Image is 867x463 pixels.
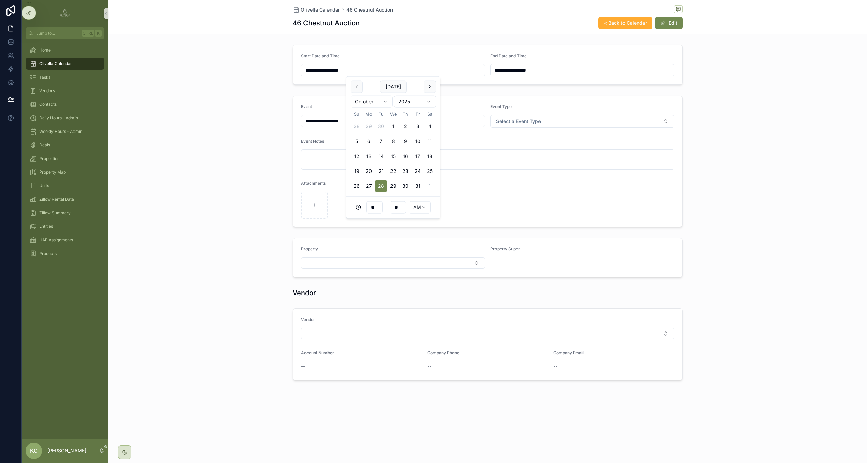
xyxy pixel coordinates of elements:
th: Tuesday [375,110,387,118]
button: Saturday, October 25th, 2025 [424,165,436,177]
button: Saturday, October 18th, 2025 [424,150,436,162]
a: Units [26,180,104,192]
span: Property Super [490,246,520,251]
button: Saturday, October 11th, 2025 [424,135,436,147]
span: Zillow Rental Data [39,197,74,202]
button: Monday, October 6th, 2025 [363,135,375,147]
span: Event Notes [301,139,324,144]
span: Attachments [301,181,326,186]
span: Property Map [39,169,66,175]
th: Wednesday [387,110,399,118]
span: End Date and Time [490,53,527,58]
span: Home [39,47,51,53]
span: KC [30,447,38,455]
h1: Vendor [293,288,316,298]
span: K [96,31,101,36]
a: Vendors [26,85,104,97]
button: Friday, October 31st, 2025 [411,180,424,192]
span: Event [301,104,312,109]
span: Deals [39,142,50,148]
span: Jump to... [36,31,79,36]
span: Olivella Calendar [301,6,340,13]
button: Friday, October 10th, 2025 [411,135,424,147]
button: Tuesday, October 28th, 2025, selected [375,180,387,192]
span: Company Email [553,350,584,355]
a: Olivella Calendar [293,6,340,13]
button: Thursday, October 9th, 2025 [399,135,411,147]
button: Sunday, October 19th, 2025 [351,165,363,177]
a: Daily Hours - Admin [26,112,104,124]
span: -- [490,259,494,266]
span: Daily Hours - Admin [39,115,78,121]
a: Home [26,44,104,56]
th: Friday [411,110,424,118]
button: Wednesday, October 1st, 2025 [387,120,399,133]
button: Wednesday, October 22nd, 2025 [387,165,399,177]
button: Thursday, October 23rd, 2025 [399,165,411,177]
button: Sunday, October 5th, 2025 [351,135,363,147]
button: Monday, September 29th, 2025 [363,120,375,133]
a: Weekly Hours - Admin [26,125,104,138]
a: Products [26,247,104,260]
button: Select Button [301,257,485,269]
button: Jump to...CtrlK [26,27,104,39]
span: Weekly Hours - Admin [39,129,82,134]
button: Saturday, October 4th, 2025 [424,120,436,133]
span: Start Date and Time [301,53,340,58]
a: Zillow Summary [26,207,104,219]
button: < Back to Calendar [598,17,652,29]
a: Properties [26,153,104,165]
span: Contacts [39,102,57,107]
th: Monday [363,110,375,118]
button: Monday, October 13th, 2025 [363,150,375,162]
span: Select a Event Type [496,118,541,125]
span: Entities [39,224,53,229]
button: Wednesday, October 29th, 2025 [387,180,399,192]
a: HAP Assignments [26,234,104,246]
p: [PERSON_NAME] [47,447,86,454]
button: Friday, October 17th, 2025 [411,150,424,162]
span: Property [301,246,318,251]
a: Zillow Rental Data [26,193,104,205]
th: Sunday [351,110,363,118]
img: App logo [60,8,70,19]
button: Monday, October 27th, 2025 [363,180,375,192]
h1: 46 Chestnut Auction [293,18,360,28]
span: Tasks [39,75,50,80]
div: scrollable content [22,39,108,268]
span: Company Phone [427,350,459,355]
a: Property Map [26,166,104,178]
button: Tuesday, October 14th, 2025 [375,150,387,162]
span: Account Number [301,350,334,355]
button: Tuesday, September 30th, 2025 [375,120,387,133]
span: Products [39,251,57,256]
span: -- [427,363,431,370]
button: Select Button [301,328,674,339]
a: Tasks [26,71,104,83]
span: Vendors [39,88,55,94]
button: Select Button [490,115,674,128]
button: Thursday, October 2nd, 2025 [399,120,411,133]
span: Event Type [490,104,512,109]
button: Tuesday, October 21st, 2025 [375,165,387,177]
div: : [351,201,436,214]
a: Entities [26,220,104,233]
button: Thursday, October 30th, 2025 [399,180,411,192]
a: 46 Chestnut Auction [346,6,393,13]
button: Tuesday, October 7th, 2025 [375,135,387,147]
span: Zillow Summary [39,210,71,216]
th: Thursday [399,110,411,118]
button: Wednesday, October 15th, 2025 [387,150,399,162]
button: Thursday, October 16th, 2025 [399,150,411,162]
span: Ctrl [82,30,94,37]
button: Sunday, September 28th, 2025 [351,120,363,133]
span: Olivella Calendar [39,61,72,66]
button: Wednesday, October 8th, 2025 [387,135,399,147]
span: HAP Assignments [39,237,73,243]
a: Contacts [26,98,104,110]
button: Saturday, November 1st, 2025 [424,180,436,192]
button: Sunday, October 12th, 2025 [351,150,363,162]
span: < Back to Calendar [604,20,647,26]
span: -- [301,363,305,370]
